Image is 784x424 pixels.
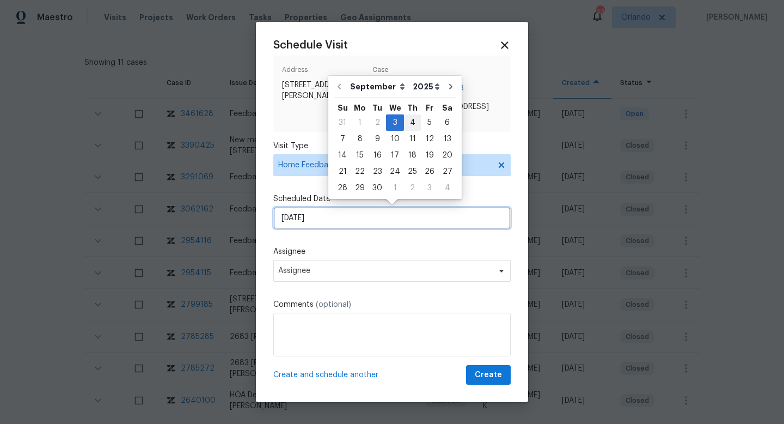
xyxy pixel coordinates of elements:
div: 7 [334,131,351,147]
abbr: Friday [426,104,433,112]
span: (optional) [316,301,351,308]
div: 22 [351,164,369,179]
div: 28 [334,180,351,196]
button: Create [466,365,511,385]
label: Assignee [273,246,511,257]
div: Fri Sep 19 2025 [421,147,438,163]
div: 1 [386,180,404,196]
div: 5 [421,115,438,130]
div: Mon Sep 01 2025 [351,114,369,131]
div: Mon Sep 08 2025 [351,131,369,147]
div: 3 [386,115,404,130]
div: Sat Oct 04 2025 [438,180,456,196]
span: Address [282,64,368,80]
div: 27 [438,164,456,179]
div: 8 [351,131,369,147]
span: [STREET_ADDRESS][PERSON_NAME] [282,80,368,101]
div: 30 [369,180,386,196]
div: 20 [438,148,456,163]
div: Tue Sep 09 2025 [369,131,386,147]
button: Go to previous month [331,76,347,98]
div: 2 [404,180,421,196]
div: 24 [386,164,404,179]
div: Mon Sep 15 2025 [351,147,369,163]
div: 1 [351,115,369,130]
div: 4 [404,115,421,130]
div: Tue Sep 16 2025 [369,147,386,163]
div: Wed Sep 10 2025 [386,131,404,147]
abbr: Tuesday [372,104,382,112]
div: 16 [369,148,386,163]
div: 31 [334,115,351,130]
div: 19 [421,148,438,163]
div: Thu Sep 11 2025 [404,131,421,147]
span: Create and schedule another [273,370,378,380]
div: Mon Sep 22 2025 [351,163,369,180]
div: 23 [369,164,386,179]
span: Close [499,39,511,51]
div: Sun Aug 31 2025 [334,114,351,131]
input: M/D/YYYY [273,207,511,229]
span: Case [372,64,502,80]
select: Year [410,78,443,95]
div: 18 [404,148,421,163]
div: 14 [334,148,351,163]
div: 3 [421,180,438,196]
div: Thu Sep 04 2025 [404,114,421,131]
div: Tue Sep 30 2025 [369,180,386,196]
div: Fri Sep 12 2025 [421,131,438,147]
div: Thu Oct 02 2025 [404,180,421,196]
div: Sun Sep 07 2025 [334,131,351,147]
div: Wed Sep 03 2025 [386,114,404,131]
div: 13 [438,131,456,147]
div: Sun Sep 14 2025 [334,147,351,163]
div: 6 [438,115,456,130]
div: 15 [351,148,369,163]
span: Schedule Visit [273,40,348,51]
div: Thu Sep 25 2025 [404,163,421,180]
div: 4 [438,180,456,196]
label: Scheduled Date [273,193,511,204]
abbr: Saturday [442,104,452,112]
div: 12 [421,131,438,147]
abbr: Sunday [338,104,348,112]
div: Sat Sep 27 2025 [438,163,456,180]
div: Sat Sep 13 2025 [438,131,456,147]
div: Wed Oct 01 2025 [386,180,404,196]
div: 2 [369,115,386,130]
div: Sat Sep 20 2025 [438,147,456,163]
div: Fri Sep 05 2025 [421,114,438,131]
div: 17 [386,148,404,163]
div: 11 [404,131,421,147]
div: 26 [421,164,438,179]
span: Create [475,368,502,382]
div: 9 [369,131,386,147]
div: Sat Sep 06 2025 [438,114,456,131]
div: Mon Sep 29 2025 [351,180,369,196]
label: Comments [273,299,511,310]
label: Visit Type [273,141,511,152]
abbr: Monday [354,104,366,112]
div: 21 [334,164,351,179]
div: Tue Sep 23 2025 [369,163,386,180]
div: Sun Sep 21 2025 [334,163,351,180]
span: Home Feedback P1 [278,160,490,171]
abbr: Wednesday [389,104,401,112]
div: Wed Sep 17 2025 [386,147,404,163]
div: Thu Sep 18 2025 [404,147,421,163]
div: 29 [351,180,369,196]
span: Assignee [278,266,492,275]
div: 10 [386,131,404,147]
button: Go to next month [443,76,459,98]
div: Fri Sep 26 2025 [421,163,438,180]
div: Wed Sep 24 2025 [386,163,404,180]
abbr: Thursday [407,104,418,112]
select: Month [347,78,410,95]
div: Sun Sep 28 2025 [334,180,351,196]
div: Fri Oct 03 2025 [421,180,438,196]
div: 25 [404,164,421,179]
div: Tue Sep 02 2025 [369,114,386,131]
